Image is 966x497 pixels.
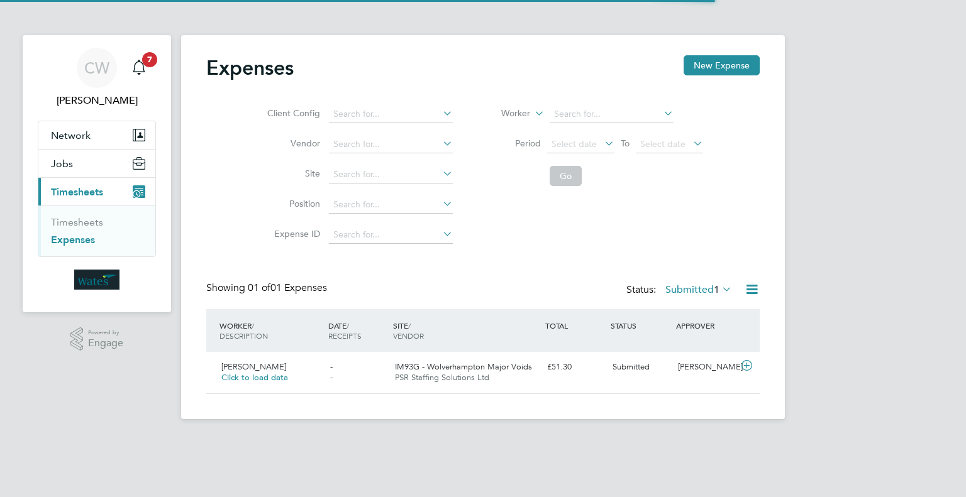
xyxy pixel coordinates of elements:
button: Jobs [38,150,155,177]
label: Expense ID [264,228,320,239]
span: RECEIPTS [328,330,362,341]
div: WORKER [216,314,325,347]
span: Timesheets [51,186,103,198]
span: Submitted [613,361,650,372]
label: Worker [474,107,530,120]
input: Search for... [329,196,453,214]
button: Network [38,121,155,149]
div: APPROVER [673,314,738,337]
span: CW [84,60,109,76]
span: Jobs [51,158,73,170]
span: - [330,361,333,372]
a: Powered byEngage [70,327,124,351]
img: wates-logo-retina.png [74,270,119,290]
span: IM93G - Wolverhampton Major Voids [395,361,532,372]
span: - [330,372,333,383]
label: Site [264,168,320,179]
input: Search for... [329,106,453,123]
label: Position [264,198,320,209]
input: Search for... [329,166,453,183]
label: Period [484,138,541,149]
div: SITE [390,314,542,347]
span: 7 [142,52,157,67]
span: / [252,320,254,330]
div: [PERSON_NAME] [673,357,738,378]
div: DATE [325,314,391,347]
div: Status: [626,281,735,299]
nav: Main navigation [23,35,171,312]
input: Search for... [329,226,453,244]
span: Click to load data [221,372,288,383]
span: [PERSON_NAME] [221,361,286,372]
span: Network [51,129,91,141]
label: Vendor [264,138,320,149]
label: Client Config [264,107,320,119]
input: Search for... [550,106,674,123]
div: Showing [206,281,330,295]
button: Go [550,166,582,186]
label: Submitted [665,283,732,296]
span: Engage [88,338,123,349]
span: / [347,320,349,330]
span: Chevel Wynter [38,93,156,108]
a: 7 [126,48,152,88]
div: £51.30 [542,357,608,378]
a: Timesheets [51,216,103,228]
span: Powered by [88,327,123,338]
a: CW[PERSON_NAME] [38,48,156,108]
input: Search for... [329,136,453,153]
h2: Expenses [206,55,294,80]
span: 01 Expenses [248,281,327,294]
div: Timesheets [38,205,155,256]
a: Go to home page [38,270,156,290]
span: To [617,135,633,151]
span: Select date [552,138,597,150]
div: STATUS [608,314,673,337]
button: New Expense [684,55,760,75]
button: Timesheets [38,178,155,205]
span: PSR Staffing Solutions Ltd [395,372,489,383]
span: / [408,320,411,330]
div: TOTAL [542,314,608,337]
span: 01 of [248,281,270,294]
a: Expenses [51,234,95,246]
span: Select date [640,138,686,150]
span: VENDOR [393,330,424,341]
span: DESCRIPTION [219,330,268,341]
span: 1 [714,283,719,296]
